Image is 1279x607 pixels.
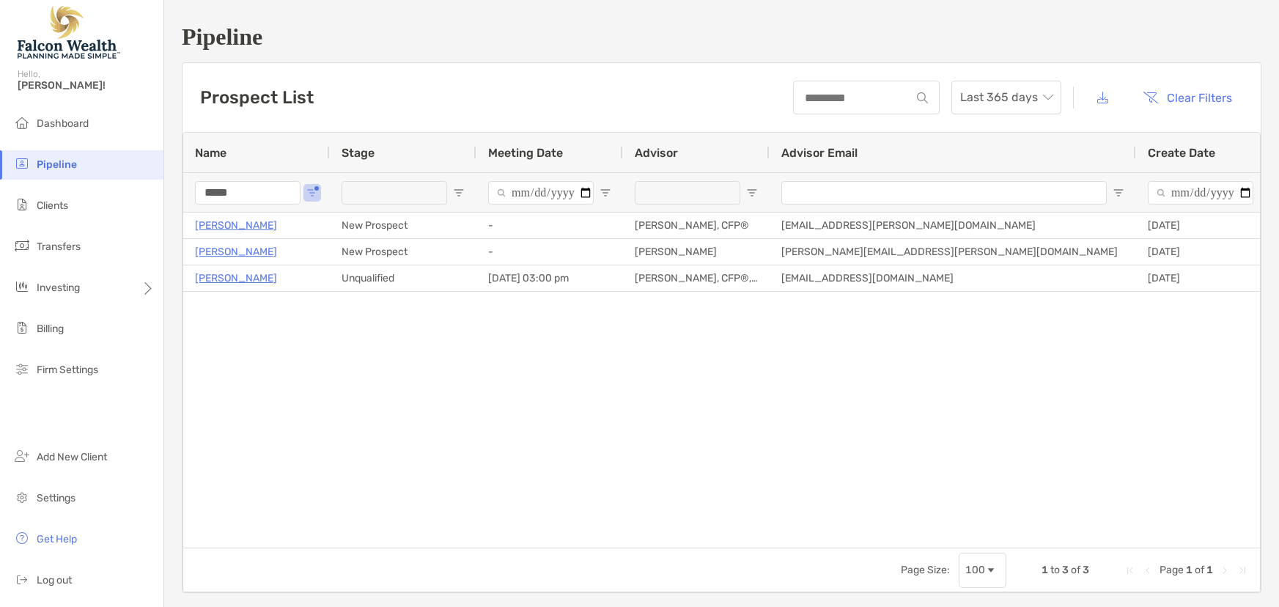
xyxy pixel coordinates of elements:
div: [PERSON_NAME][EMAIL_ADDRESS][PERSON_NAME][DOMAIN_NAME] [770,239,1136,265]
img: firm-settings icon [13,360,31,378]
div: [PERSON_NAME], CFP® [623,213,770,238]
img: input icon [917,92,928,103]
div: [DATE] 03:00 pm [476,265,623,291]
button: Open Filter Menu [1113,187,1124,199]
div: Unqualified [330,265,476,291]
span: of [1071,564,1080,576]
span: 3 [1062,564,1069,576]
img: add_new_client icon [13,447,31,465]
button: Open Filter Menu [600,187,611,199]
div: - [476,213,623,238]
span: Page [1160,564,1184,576]
div: Last Page [1236,564,1248,576]
span: Clients [37,199,68,212]
span: [PERSON_NAME]! [18,79,155,92]
span: Get Help [37,533,77,545]
button: Open Filter Menu [1259,187,1271,199]
div: Page Size: [901,564,950,576]
div: [PERSON_NAME], CFP®, CFA® [623,265,770,291]
button: Open Filter Menu [453,187,465,199]
div: First Page [1124,564,1136,576]
span: Billing [37,323,64,335]
img: logout icon [13,570,31,588]
span: Create Date [1148,146,1215,160]
input: Advisor Email Filter Input [781,181,1107,205]
img: pipeline icon [13,155,31,172]
span: Log out [37,574,72,586]
span: Advisor [635,146,678,160]
a: [PERSON_NAME] [195,243,277,261]
img: dashboard icon [13,114,31,131]
div: New Prospect [330,239,476,265]
span: 1 [1042,564,1048,576]
span: Last 365 days [960,81,1053,114]
h3: Prospect List [200,87,314,108]
img: transfers icon [13,237,31,254]
div: [PERSON_NAME] [623,239,770,265]
span: Investing [37,282,80,294]
a: [PERSON_NAME] [195,216,277,235]
span: 3 [1083,564,1089,576]
span: Settings [37,492,75,504]
span: Name [195,146,226,160]
span: Firm Settings [37,364,98,376]
img: clients icon [13,196,31,213]
a: [PERSON_NAME] [195,269,277,287]
button: Open Filter Menu [746,187,758,199]
button: Open Filter Menu [306,187,318,199]
img: billing icon [13,319,31,336]
span: Dashboard [37,117,89,130]
img: Falcon Wealth Planning Logo [18,6,120,59]
input: Name Filter Input [195,181,301,205]
img: settings icon [13,488,31,506]
img: investing icon [13,278,31,295]
input: Create Date Filter Input [1148,181,1253,205]
span: Advisor Email [781,146,858,160]
div: New Prospect [330,213,476,238]
span: Add New Client [37,451,107,463]
img: get-help icon [13,529,31,547]
div: Next Page [1219,564,1231,576]
div: [EMAIL_ADDRESS][PERSON_NAME][DOMAIN_NAME] [770,213,1136,238]
span: Pipeline [37,158,77,171]
div: [EMAIL_ADDRESS][DOMAIN_NAME] [770,265,1136,291]
span: 1 [1206,564,1213,576]
button: Clear Filters [1132,81,1243,114]
div: - [476,239,623,265]
span: Meeting Date [488,146,563,160]
div: 100 [965,564,985,576]
div: Page Size [959,553,1006,588]
span: 1 [1186,564,1193,576]
span: to [1050,564,1060,576]
div: Previous Page [1142,564,1154,576]
h1: Pipeline [182,23,1261,51]
input: Meeting Date Filter Input [488,181,594,205]
span: of [1195,564,1204,576]
span: Transfers [37,240,81,253]
span: Stage [342,146,375,160]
